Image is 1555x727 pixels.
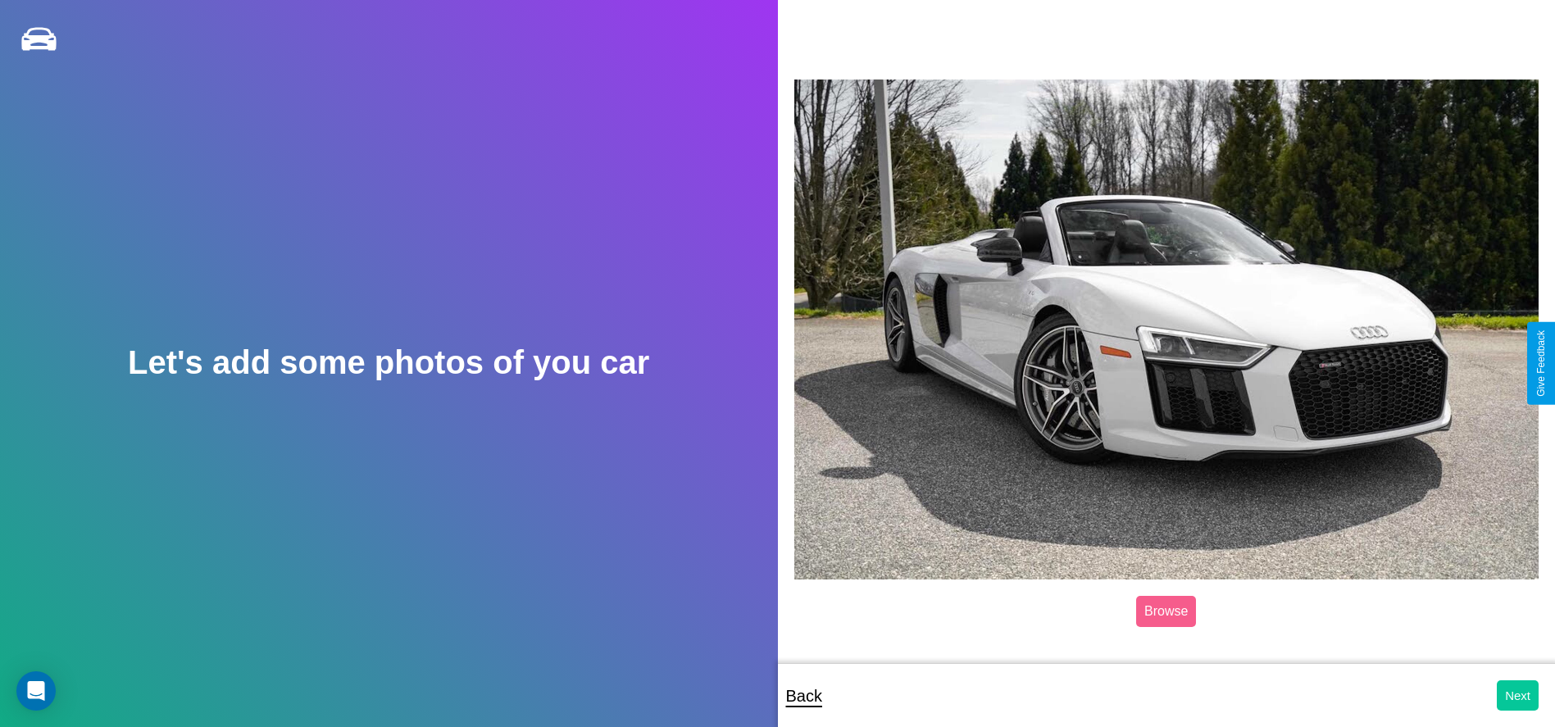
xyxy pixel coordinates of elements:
button: Next [1497,680,1539,711]
div: Give Feedback [1535,330,1547,397]
h2: Let's add some photos of you car [128,344,649,381]
img: posted [794,80,1539,579]
p: Back [786,681,822,711]
div: Open Intercom Messenger [16,671,56,711]
label: Browse [1136,596,1196,627]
